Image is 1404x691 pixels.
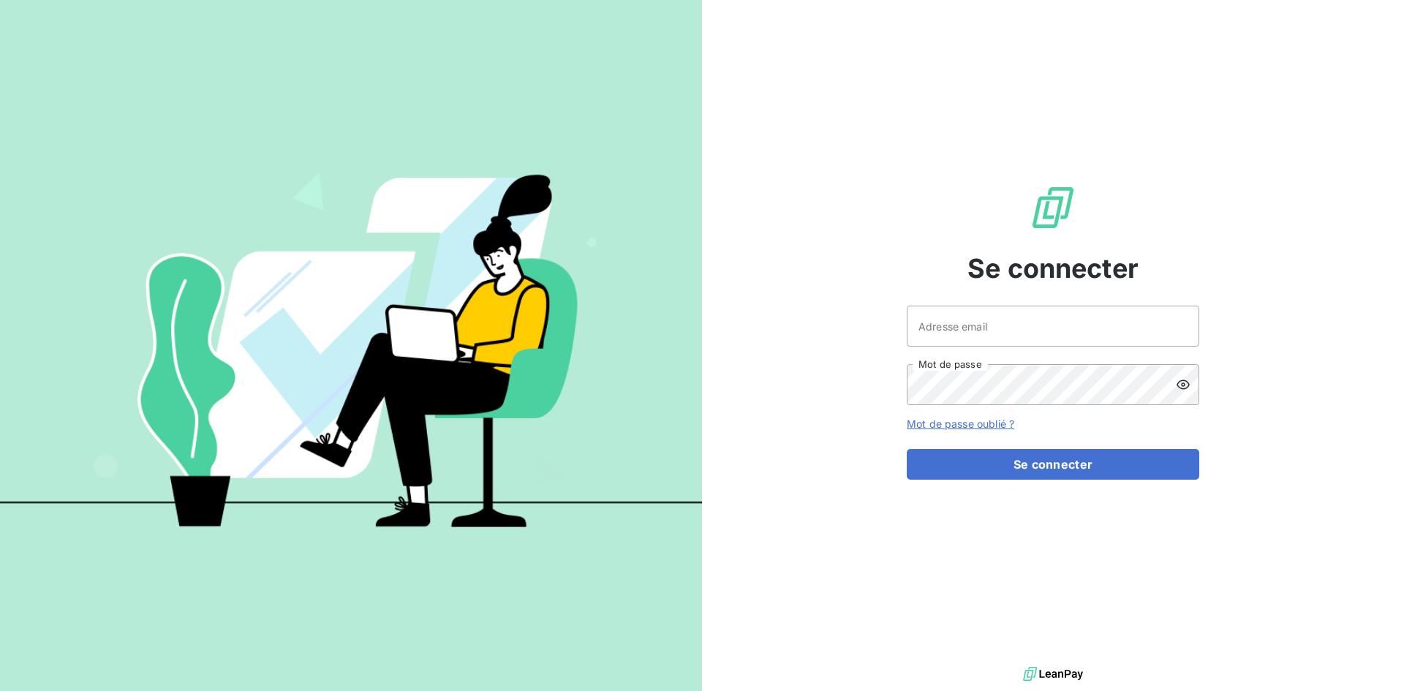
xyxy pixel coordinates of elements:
[1030,184,1076,231] img: Logo LeanPay
[1023,663,1083,685] img: logo
[907,418,1014,430] a: Mot de passe oublié ?
[907,306,1199,347] input: placeholder
[967,249,1139,288] span: Se connecter
[907,449,1199,480] button: Se connecter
